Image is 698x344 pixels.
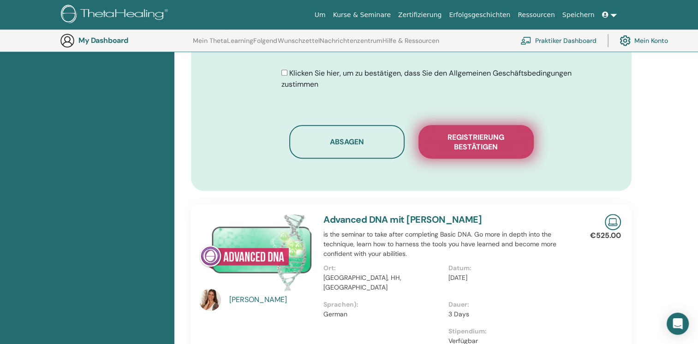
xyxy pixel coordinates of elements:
a: Erfolgsgeschichten [445,6,514,24]
button: Registrierung bestätigen [418,125,534,159]
a: Mein Konto [620,30,668,51]
a: Praktiker Dashboard [520,30,597,51]
span: Registrierung bestätigen [430,132,522,152]
p: €525.00 [590,230,621,241]
a: Mein ThetaLearning [193,37,253,52]
a: Hilfe & Ressourcen [382,37,439,52]
p: [GEOGRAPHIC_DATA], HH, [GEOGRAPHIC_DATA] [323,273,442,292]
img: Live Online Seminar [605,214,621,230]
p: [DATE] [448,273,567,283]
img: cog.svg [620,33,631,48]
span: Klicken Sie hier, um zu bestätigen, dass Sie den Allgemeinen Geschäftsbedingungen zustimmen [281,68,572,89]
a: Advanced DNA mit [PERSON_NAME] [323,214,482,225]
button: Absagen [289,125,405,159]
img: generic-user-icon.jpg [60,33,75,48]
a: Kurse & Seminare [329,6,394,24]
p: Sprachen): [323,300,442,309]
a: [PERSON_NAME] [229,294,315,305]
img: default.jpg [199,289,221,311]
img: Advanced DNA [199,214,312,291]
a: Um [311,6,329,24]
a: Folgend [253,37,277,52]
div: Open Intercom Messenger [667,313,689,335]
p: 3 Days [448,309,567,319]
p: Datum: [448,263,567,273]
img: chalkboard-teacher.svg [520,36,531,45]
a: Ressourcen [514,6,558,24]
a: Zertifizierung [394,6,445,24]
a: Speichern [559,6,598,24]
p: is the seminar to take after completing Basic DNA. Go more in depth into the technique, learn how... [323,230,573,259]
p: Dauer: [448,300,567,309]
img: logo.png [61,5,171,25]
p: Ort: [323,263,442,273]
a: Wunschzettel [278,37,320,52]
p: German [323,309,442,319]
span: Absagen [330,137,364,147]
a: Nachrichtenzentrum [320,37,382,52]
p: Stipendium: [448,326,567,336]
h3: My Dashboard [78,36,171,45]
